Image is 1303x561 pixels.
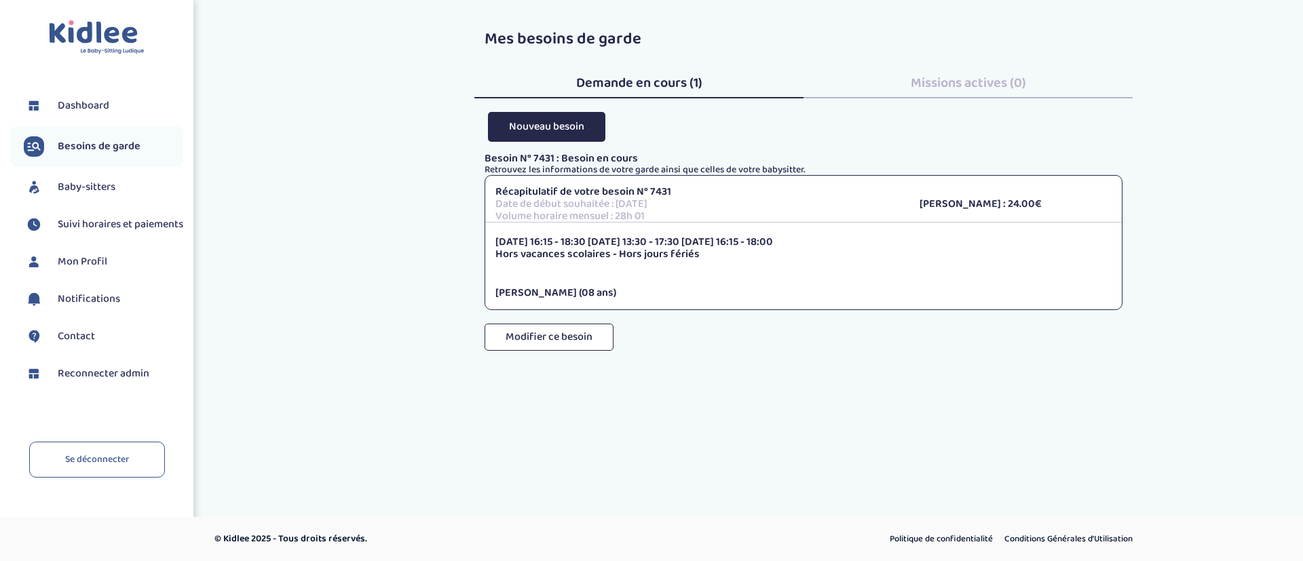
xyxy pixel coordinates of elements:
[24,289,183,309] a: Notifications
[58,98,109,114] span: Dashboard
[1000,530,1137,548] a: Conditions Générales d’Utilisation
[58,366,149,382] span: Reconnecter admin
[58,291,120,307] span: Notifications
[24,364,183,384] a: Reconnecter admin
[58,138,140,155] span: Besoins de garde
[24,136,44,157] img: besoin.svg
[24,136,183,157] a: Besoins de garde
[24,326,44,347] img: contact.svg
[485,153,1122,165] p: Besoin N° 7431 : Besoin en cours
[24,326,183,347] a: Contact
[576,72,702,94] span: Demande en cours (1)
[885,530,998,548] a: Politique de confidentialité
[485,26,641,52] span: Mes besoins de garde
[24,96,44,116] img: dashboard.svg
[24,214,183,235] a: Suivi horaires et paiements
[911,72,1026,94] span: Missions actives (0)
[24,214,44,235] img: suivihoraire.svg
[495,236,1112,248] p: [DATE] 16:15 - 18:30 [DATE] 13:30 - 17:30 [DATE] 16:15 - 18:00
[485,324,613,351] button: Modifier ce besoin
[58,254,107,270] span: Mon Profil
[495,248,1112,260] p: Hors vacances scolaires - Hors jours fériés
[24,177,183,197] a: Baby-sitters
[29,442,165,478] a: Se déconnecter
[495,186,899,198] p: Récapitulatif de votre besoin N° 7431
[920,198,1112,210] p: [PERSON_NAME] : 24.00€
[49,20,145,55] img: logo.svg
[58,179,115,195] span: Baby-sitters
[58,328,95,345] span: Contact
[24,252,183,272] a: Mon Profil
[488,112,605,141] button: Nouveau besoin
[58,216,183,233] span: Suivi horaires et paiements
[24,289,44,309] img: notification.svg
[485,336,613,363] a: Modifier ce besoin
[495,198,899,210] p: Date de début souhaitée : [DATE]
[24,364,44,384] img: dashboard.svg
[24,96,183,116] a: Dashboard
[485,165,1122,175] p: Retrouvez les informations de votre garde ainsi que celles de votre babysitter.
[495,210,899,223] p: Volume horaire mensuel : 28h 01
[495,284,616,301] span: [PERSON_NAME] (08 ans)
[24,177,44,197] img: babysitters.svg
[214,532,709,546] p: © Kidlee 2025 - Tous droits réservés.
[24,252,44,272] img: profil.svg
